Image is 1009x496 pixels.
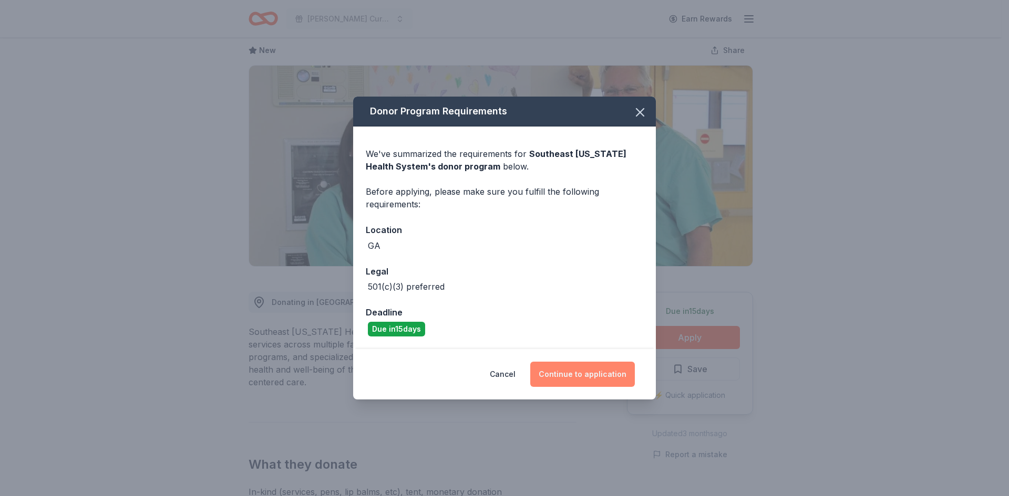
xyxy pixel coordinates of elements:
div: We've summarized the requirements for below. [366,147,643,173]
div: Before applying, please make sure you fulfill the following requirements: [366,185,643,210]
div: GA [368,239,380,252]
button: Cancel [490,362,516,387]
div: Legal [366,265,643,278]
div: 501(c)(3) preferred [368,280,445,293]
div: Location [366,223,643,237]
div: Due in 15 days [368,322,425,336]
div: Donor Program Requirements [353,97,656,126]
button: Continue to application [530,362,635,387]
div: Deadline [366,305,643,319]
